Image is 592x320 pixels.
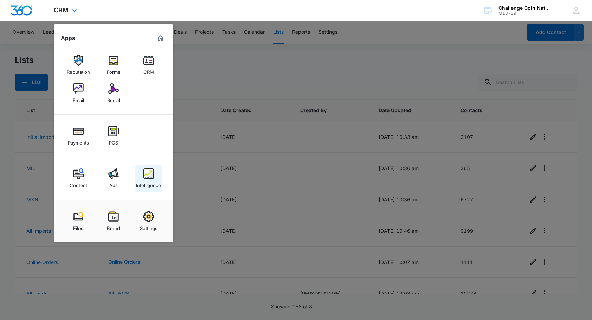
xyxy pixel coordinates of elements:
[65,80,92,107] a: Email
[100,208,127,235] a: Brand
[67,66,90,75] div: Reputation
[70,179,87,188] div: Content
[100,80,127,107] a: Social
[65,122,92,149] a: Payments
[107,222,120,231] div: Brand
[143,66,154,75] div: CRM
[73,94,84,103] div: Email
[140,222,157,231] div: Settings
[109,179,118,188] div: Ads
[498,5,550,11] div: account name
[100,165,127,192] a: Ads
[107,66,120,75] div: Forms
[136,179,161,188] div: Intelligence
[65,52,92,78] a: Reputation
[109,136,118,146] div: POS
[68,136,89,146] div: Payments
[100,52,127,78] a: Forms
[54,6,69,14] span: CRM
[107,94,120,103] div: Social
[135,165,162,192] a: Intelligence
[135,52,162,78] a: CRM
[61,35,75,41] h2: Apps
[498,11,550,16] div: account id
[100,122,127,149] a: POS
[155,33,166,44] a: Marketing 360® Dashboard
[73,222,83,231] div: Files
[65,165,92,192] a: Content
[135,208,162,235] a: Settings
[65,208,92,235] a: Files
